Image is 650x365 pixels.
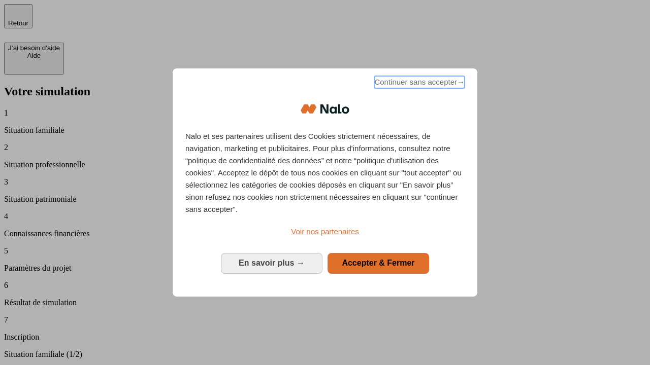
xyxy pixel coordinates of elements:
button: Accepter & Fermer: Accepter notre traitement des données et fermer [328,253,429,273]
a: Voir nos partenaires [185,226,465,238]
button: En savoir plus: Configurer vos consentements [221,253,322,273]
span: Voir nos partenaires [291,227,359,236]
span: En savoir plus → [239,259,305,267]
span: Continuer sans accepter→ [374,76,465,88]
p: Nalo et ses partenaires utilisent des Cookies strictement nécessaires, de navigation, marketing e... [185,130,465,215]
img: Logo [301,94,349,124]
span: Accepter & Fermer [342,259,414,267]
div: Bienvenue chez Nalo Gestion du consentement [173,68,477,296]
